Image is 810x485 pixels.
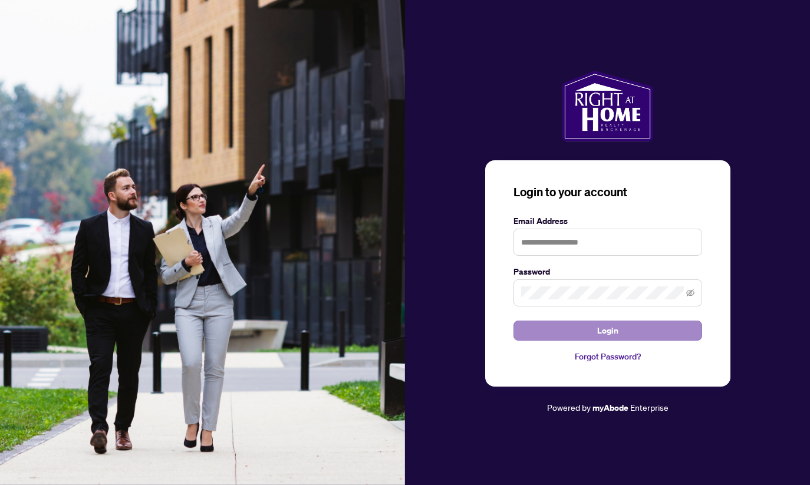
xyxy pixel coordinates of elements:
label: Password [513,265,702,278]
label: Email Address [513,215,702,227]
h3: Login to your account [513,184,702,200]
img: ma-logo [562,71,653,141]
span: eye-invisible [686,289,694,297]
span: Enterprise [630,402,669,413]
span: Login [597,321,618,340]
a: Forgot Password? [513,350,702,363]
a: myAbode [592,401,628,414]
button: Login [513,321,702,341]
span: Powered by [547,402,591,413]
